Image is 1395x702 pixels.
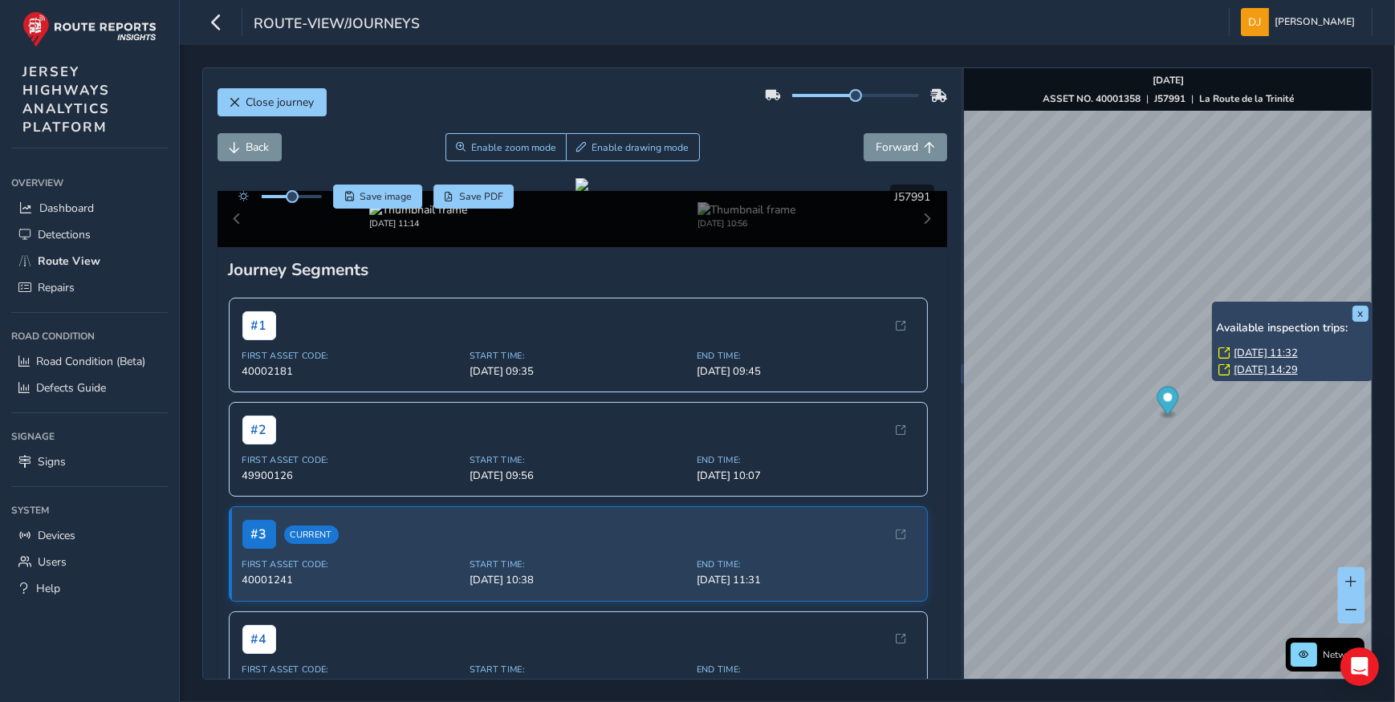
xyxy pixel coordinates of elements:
[697,364,914,379] span: [DATE] 09:45
[38,280,75,295] span: Repairs
[36,380,106,396] span: Defects Guide
[592,141,689,154] span: Enable drawing mode
[39,201,94,216] span: Dashboard
[1340,647,1379,686] div: Open Intercom Messenger
[697,454,914,466] span: End Time:
[11,498,168,522] div: System
[445,133,567,161] button: Zoom
[242,625,276,654] span: # 4
[470,573,687,587] span: [DATE] 10:38
[246,140,270,155] span: Back
[1234,346,1298,360] a: [DATE] 11:32
[38,554,67,570] span: Users
[11,274,168,301] a: Repairs
[1352,306,1369,322] button: x
[38,454,66,469] span: Signs
[242,520,276,549] span: # 3
[697,217,795,229] div: [DATE] 10:56
[369,217,467,229] div: [DATE] 11:14
[471,141,556,154] span: Enable zoom mode
[11,522,168,549] a: Devices
[697,573,914,587] span: [DATE] 11:31
[470,454,687,466] span: Start Time:
[470,558,687,570] span: Start Time:
[697,663,914,676] span: End Time:
[38,227,91,242] span: Detections
[1043,92,1141,105] strong: ASSET NO. 40001358
[1157,387,1179,420] div: Map marker
[22,63,110,136] span: JERSEY HIGHWAYS ANALYTICS PLATFORM
[242,311,276,340] span: # 1
[459,190,503,203] span: Save PDF
[1043,92,1294,105] div: | |
[11,248,168,274] a: Route View
[470,350,687,362] span: Start Time:
[470,678,687,692] span: [DATE] 11:44
[333,185,422,209] button: Save
[1241,8,1269,36] img: diamond-layout
[1275,8,1355,36] span: [PERSON_NAME]
[11,221,168,248] a: Detections
[433,185,514,209] button: PDF
[1153,74,1184,87] strong: [DATE]
[1199,92,1294,105] strong: La Route de la Trinité
[11,448,168,475] a: Signs
[11,424,168,448] div: Signage
[1154,92,1186,105] strong: J57991
[284,525,339,544] span: Current
[254,14,420,36] span: route-view/journeys
[242,678,460,692] span: 40001944
[864,133,947,161] button: Forward
[11,324,168,348] div: Road Condition
[470,469,687,483] span: [DATE] 09:56
[242,350,460,362] span: First Asset Code:
[470,364,687,379] span: [DATE] 09:35
[38,528,75,543] span: Devices
[242,558,460,570] span: First Asset Code:
[242,454,460,466] span: First Asset Code:
[11,575,168,602] a: Help
[11,195,168,221] a: Dashboard
[11,348,168,375] a: Road Condition (Beta)
[566,133,700,161] button: Draw
[697,350,914,362] span: End Time:
[369,202,467,217] img: Thumbnail frame
[697,202,795,217] img: Thumbnail frame
[246,95,315,110] span: Close journey
[242,416,276,444] span: # 2
[218,88,327,116] button: Close journey
[36,581,60,596] span: Help
[229,258,936,281] div: Journey Segments
[1234,363,1298,377] a: [DATE] 14:29
[242,469,460,483] span: 49900126
[11,171,168,195] div: Overview
[876,140,918,155] span: Forward
[697,558,914,570] span: End Time:
[11,375,168,401] a: Defects Guide
[1241,8,1360,36] button: [PERSON_NAME]
[11,549,168,575] a: Users
[242,663,460,676] span: First Asset Code:
[360,190,412,203] span: Save image
[1323,648,1360,661] span: Network
[36,354,145,369] span: Road Condition (Beta)
[38,254,100,269] span: Route View
[697,469,914,483] span: [DATE] 10:07
[242,364,460,379] span: 40002181
[697,678,914,692] span: [DATE] 11:58
[218,133,282,161] button: Back
[242,573,460,587] span: 40001241
[894,189,930,205] span: J57991
[470,663,687,676] span: Start Time:
[1216,322,1369,335] h6: Available inspection trips:
[22,11,157,47] img: rr logo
